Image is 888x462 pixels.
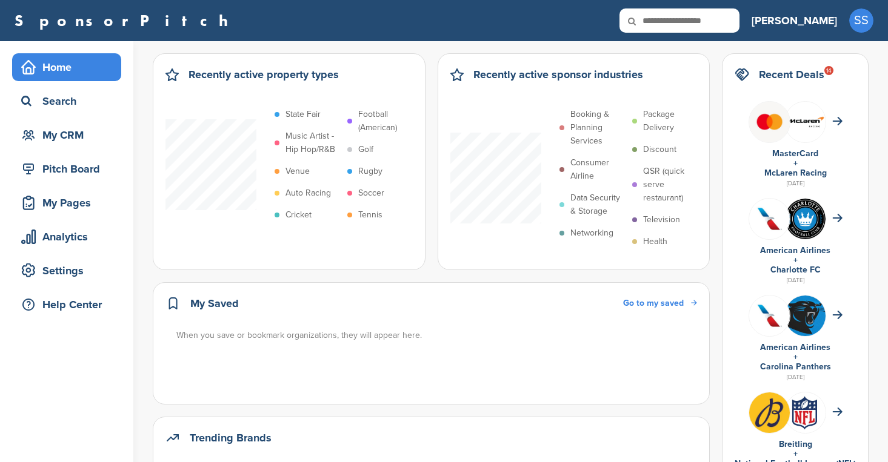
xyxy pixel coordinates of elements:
p: Data Security & Storage [570,191,626,218]
p: Venue [285,165,310,178]
img: Phks mjx 400x400 [785,392,826,433]
a: Help Center [12,291,121,318]
a: Carolina Panthers [760,361,831,372]
img: Q4ahkxz8 400x400 [749,295,790,336]
div: My CRM [18,124,121,146]
a: Home [12,53,121,81]
img: Q4ahkxz8 400x400 [749,199,790,239]
img: 330px charlotte fc logo.svg [785,199,826,239]
a: Analytics [12,223,121,251]
a: Pitch Board [12,155,121,183]
img: Mastercard logo [749,102,790,142]
p: Networking [570,226,613,240]
p: Soccer [358,186,384,200]
p: Music Artist - Hip Hop/R&B [285,130,341,156]
div: Settings [18,260,121,282]
p: Television [643,213,680,226]
div: When you save or bookmark organizations, they will appear here. [176,329,698,342]
a: American Airlines [760,245,830,256]
a: + [793,158,798,168]
p: Health [643,235,667,248]
div: Analytics [18,226,121,248]
p: Discount [643,143,676,156]
a: My Pages [12,189,121,217]
h2: Recent Deals [759,66,824,83]
div: [DATE] [735,178,856,189]
a: Charlotte FC [770,265,821,275]
a: Settings [12,257,121,285]
img: Fxfzactq 400x400 [785,295,826,336]
a: MasterCard [772,148,818,159]
p: State Fair [285,108,321,121]
div: Pitch Board [18,158,121,180]
h2: Trending Brands [190,429,272,446]
p: Cricket [285,208,312,222]
div: My Pages [18,192,121,214]
a: My CRM [12,121,121,149]
a: SponsorPitch [15,13,236,28]
a: McLaren Racing [764,168,827,178]
h2: Recently active property types [189,66,339,83]
a: Search [12,87,121,115]
a: Go to my saved [623,297,697,310]
p: Auto Racing [285,186,331,200]
h3: [PERSON_NAME] [752,12,837,29]
p: Package Delivery [643,108,699,134]
div: Search [18,90,121,112]
img: Ib8otdir 400x400 [749,392,790,433]
p: QSR (quick serve restaurant) [643,165,699,205]
a: + [793,255,798,265]
a: [PERSON_NAME] [752,7,837,34]
div: Home [18,56,121,78]
img: Mclaren racing logo [785,102,826,142]
div: [DATE] [735,372,856,383]
p: Rugby [358,165,382,178]
p: Football (American) [358,108,414,134]
span: SS [849,8,873,33]
a: + [793,352,798,362]
div: Help Center [18,294,121,315]
span: Go to my saved [623,298,684,308]
p: Tennis [358,208,382,222]
a: Breitling [779,439,812,449]
div: 14 [824,66,833,75]
a: + [793,449,798,459]
p: Consumer Airline [570,156,626,183]
a: American Airlines [760,342,830,352]
h2: My Saved [190,295,239,312]
div: [DATE] [735,275,856,286]
h2: Recently active sponsor industries [473,66,643,83]
p: Golf [358,143,373,156]
p: Booking & Planning Services [570,108,626,148]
